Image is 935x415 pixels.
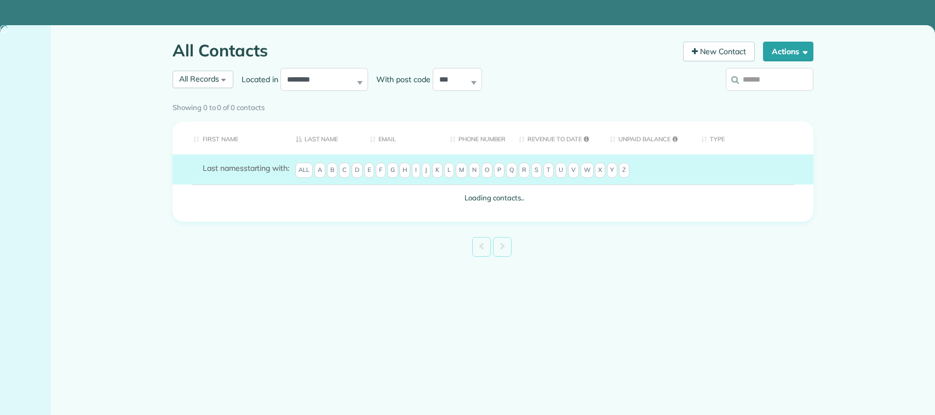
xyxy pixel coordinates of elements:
span: C [339,163,350,178]
span: B [327,163,337,178]
a: New Contact [683,42,755,61]
th: Email: activate to sort column ascending [362,122,441,155]
th: Last Name: activate to sort column descending [288,122,362,155]
button: Actions [763,42,813,61]
th: Unpaid Balance: activate to sort column ascending [601,122,693,155]
span: K [432,163,443,178]
span: E [364,163,374,178]
span: O [481,163,492,178]
span: All Records [179,74,219,84]
span: Last names [203,163,244,173]
span: Y [607,163,617,178]
th: Type: activate to sort column ascending [693,122,813,155]
span: All [295,163,313,178]
span: H [399,163,410,178]
td: Loading contacts.. [173,185,813,211]
span: D [352,163,363,178]
span: U [555,163,566,178]
span: J [422,163,431,178]
span: W [581,163,594,178]
span: M [456,163,467,178]
span: S [531,163,542,178]
span: X [595,163,605,178]
div: Showing 0 to 0 of 0 contacts [173,98,813,113]
span: F [376,163,386,178]
label: With post code [368,74,433,85]
span: R [519,163,530,178]
label: Located in [233,74,280,85]
span: P [494,163,504,178]
th: Revenue to Date: activate to sort column ascending [510,122,601,155]
span: N [469,163,480,178]
span: Q [506,163,517,178]
th: Phone number: activate to sort column ascending [441,122,510,155]
label: starting with: [203,163,289,174]
h1: All Contacts [173,42,675,60]
span: A [314,163,325,178]
span: I [412,163,420,178]
span: L [444,163,454,178]
span: V [568,163,579,178]
span: G [387,163,398,178]
span: T [543,163,554,178]
span: Z [619,163,629,178]
th: First Name: activate to sort column ascending [173,122,288,155]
